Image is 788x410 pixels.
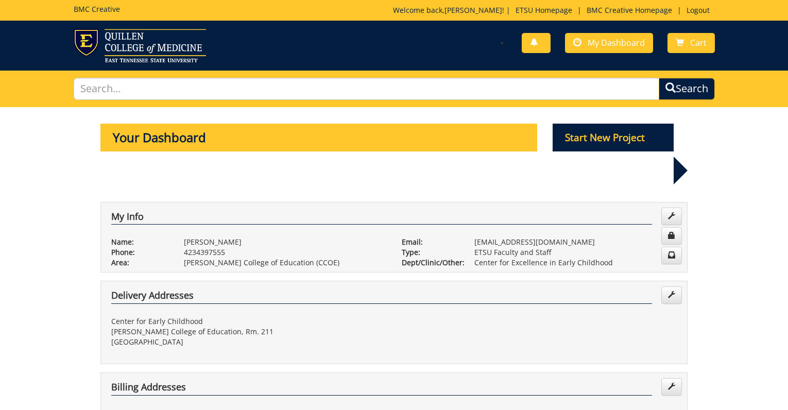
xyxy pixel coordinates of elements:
p: Center for Early Childhood [111,316,386,327]
p: Center for Excellence in Early Childhood [474,258,677,268]
a: Change Communication Preferences [661,247,682,264]
p: ETSU Faculty and Staff [474,247,677,258]
a: Edit Addresses [661,378,682,396]
p: [EMAIL_ADDRESS][DOMAIN_NAME] [474,237,677,247]
a: My Dashboard [565,33,653,53]
h5: BMC Creative [74,5,120,13]
p: Email: [402,237,459,247]
a: Logout [681,5,715,15]
p: Dept/Clinic/Other: [402,258,459,268]
h4: Delivery Addresses [111,291,652,304]
a: Edit Info [661,208,682,225]
input: Search... [74,78,659,100]
a: Cart [667,33,715,53]
p: Welcome back, ! | | | [393,5,715,15]
h4: Billing Addresses [111,382,652,396]
a: BMC Creative Homepage [581,5,677,15]
a: Edit Addresses [661,286,682,304]
p: [PERSON_NAME] College of Education, Rm. 211 [111,327,386,337]
a: [PERSON_NAME] [444,5,502,15]
img: ETSU logo [74,29,206,62]
span: Cart [690,37,707,48]
p: Type: [402,247,459,258]
a: Change Password [661,227,682,245]
p: [PERSON_NAME] College of Education (CCOE) [184,258,386,268]
p: Name: [111,237,168,247]
p: Your Dashboard [100,124,537,151]
p: [GEOGRAPHIC_DATA] [111,337,386,347]
a: Start New Project [553,133,674,143]
h4: My Info [111,212,652,225]
p: [PERSON_NAME] [184,237,386,247]
button: Search [659,78,715,100]
a: ETSU Homepage [510,5,577,15]
span: My Dashboard [588,37,645,48]
p: Area: [111,258,168,268]
p: Start New Project [553,124,674,151]
p: 4234397555 [184,247,386,258]
p: Phone: [111,247,168,258]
